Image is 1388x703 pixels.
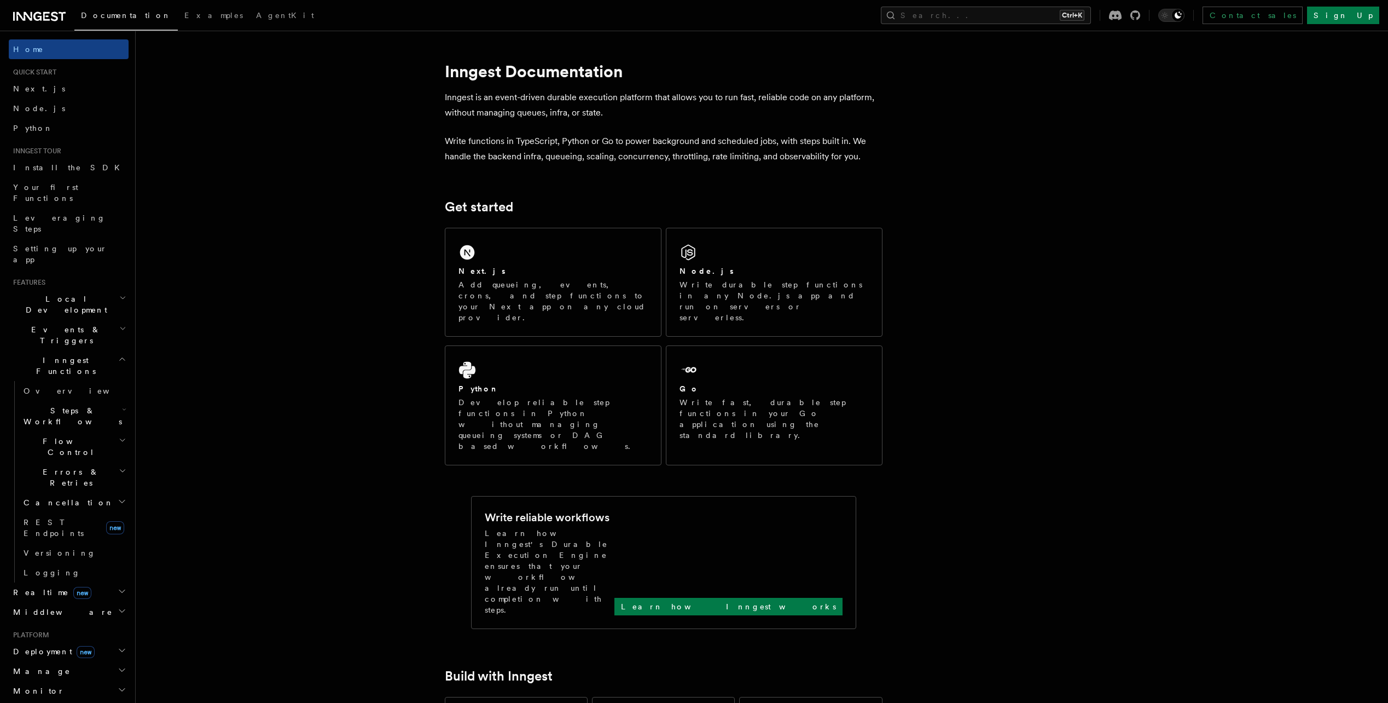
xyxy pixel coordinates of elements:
span: Python [13,124,53,132]
span: Errors & Retries [19,466,119,488]
a: PythonDevelop reliable step functions in Python without managing queueing systems or DAG based wo... [445,345,661,465]
a: Node.js [9,99,129,118]
span: Local Development [9,293,119,315]
span: Documentation [81,11,171,20]
span: new [77,646,95,658]
span: new [73,587,91,599]
span: Examples [184,11,243,20]
a: Next.jsAdd queueing, events, crons, and step functions to your Next app on any cloud provider. [445,228,661,337]
span: Realtime [9,587,91,598]
p: Develop reliable step functions in Python without managing queueing systems or DAG based workflows. [458,397,648,452]
button: Inngest Functions [9,350,129,381]
button: Local Development [9,289,129,320]
h2: Go [680,383,699,394]
span: Monitor [9,685,65,696]
span: Cancellation [19,497,114,508]
a: Home [9,39,129,59]
span: Middleware [9,607,113,618]
span: Node.js [13,104,65,113]
a: Next.js [9,79,129,99]
span: Logging [24,568,80,577]
a: Get started [445,199,513,215]
span: Setting up your app [13,244,107,264]
button: Search...Ctrl+K [881,7,1091,24]
p: Write fast, durable step functions in your Go application using the standard library. [680,397,869,441]
a: Node.jsWrite durable step functions in any Node.js app and run on servers or serverless. [666,228,882,337]
a: Documentation [74,3,178,31]
p: Inngest is an event-driven durable execution platform that allows you to run fast, reliable code ... [445,90,882,120]
span: Home [13,44,44,55]
a: Python [9,118,129,138]
p: Write functions in TypeScript, Python or Go to power background and scheduled jobs, with steps bu... [445,134,882,164]
button: Toggle dark mode [1158,9,1184,22]
h1: Inngest Documentation [445,61,882,81]
span: Inngest tour [9,147,61,155]
span: Platform [9,631,49,639]
h2: Write reliable workflows [485,510,609,525]
a: Overview [19,381,129,401]
a: REST Endpointsnew [19,512,129,543]
span: Flow Control [19,436,119,458]
span: Inngest Functions [9,355,118,377]
button: Events & Triggers [9,320,129,350]
span: Quick start [9,68,56,77]
span: new [106,521,124,534]
button: Cancellation [19,493,129,512]
a: Install the SDK [9,158,129,177]
a: Examples [178,3,249,30]
div: Inngest Functions [9,381,129,583]
kbd: Ctrl+K [1060,10,1084,21]
span: Install the SDK [13,163,126,172]
a: Versioning [19,543,129,563]
span: Your first Functions [13,183,78,203]
p: Write durable step functions in any Node.js app and run on servers or serverless. [680,279,869,323]
h2: Python [458,383,499,394]
button: Errors & Retries [19,462,129,493]
a: Leveraging Steps [9,208,129,239]
button: Monitor [9,681,129,701]
button: Realtimenew [9,583,129,602]
button: Middleware [9,602,129,622]
button: Manage [9,661,129,681]
a: AgentKit [249,3,321,30]
a: Setting up your app [9,239,129,269]
a: Your first Functions [9,177,129,208]
h2: Next.js [458,266,506,276]
p: Learn how Inngest works [621,601,836,612]
span: Versioning [24,549,96,557]
a: Logging [19,563,129,583]
span: Features [9,278,45,287]
span: Events & Triggers [9,324,119,346]
a: Sign Up [1307,7,1379,24]
span: Next.js [13,84,65,93]
a: Build with Inngest [445,669,553,684]
button: Flow Control [19,431,129,462]
span: REST Endpoints [24,518,84,538]
button: Deploymentnew [9,642,129,661]
h2: Node.js [680,266,734,276]
span: Leveraging Steps [13,214,106,233]
span: Deployment [9,646,95,657]
button: Steps & Workflows [19,401,129,431]
a: GoWrite fast, durable step functions in your Go application using the standard library. [666,345,882,465]
a: Contact sales [1203,7,1303,24]
p: Add queueing, events, crons, and step functions to your Next app on any cloud provider. [458,279,648,323]
span: AgentKit [256,11,314,20]
span: Manage [9,666,71,677]
a: Learn how Inngest works [614,598,843,615]
span: Steps & Workflows [19,405,122,427]
p: Learn how Inngest's Durable Execution Engine ensures that your workflow already run until complet... [485,528,614,615]
span: Overview [24,387,136,395]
